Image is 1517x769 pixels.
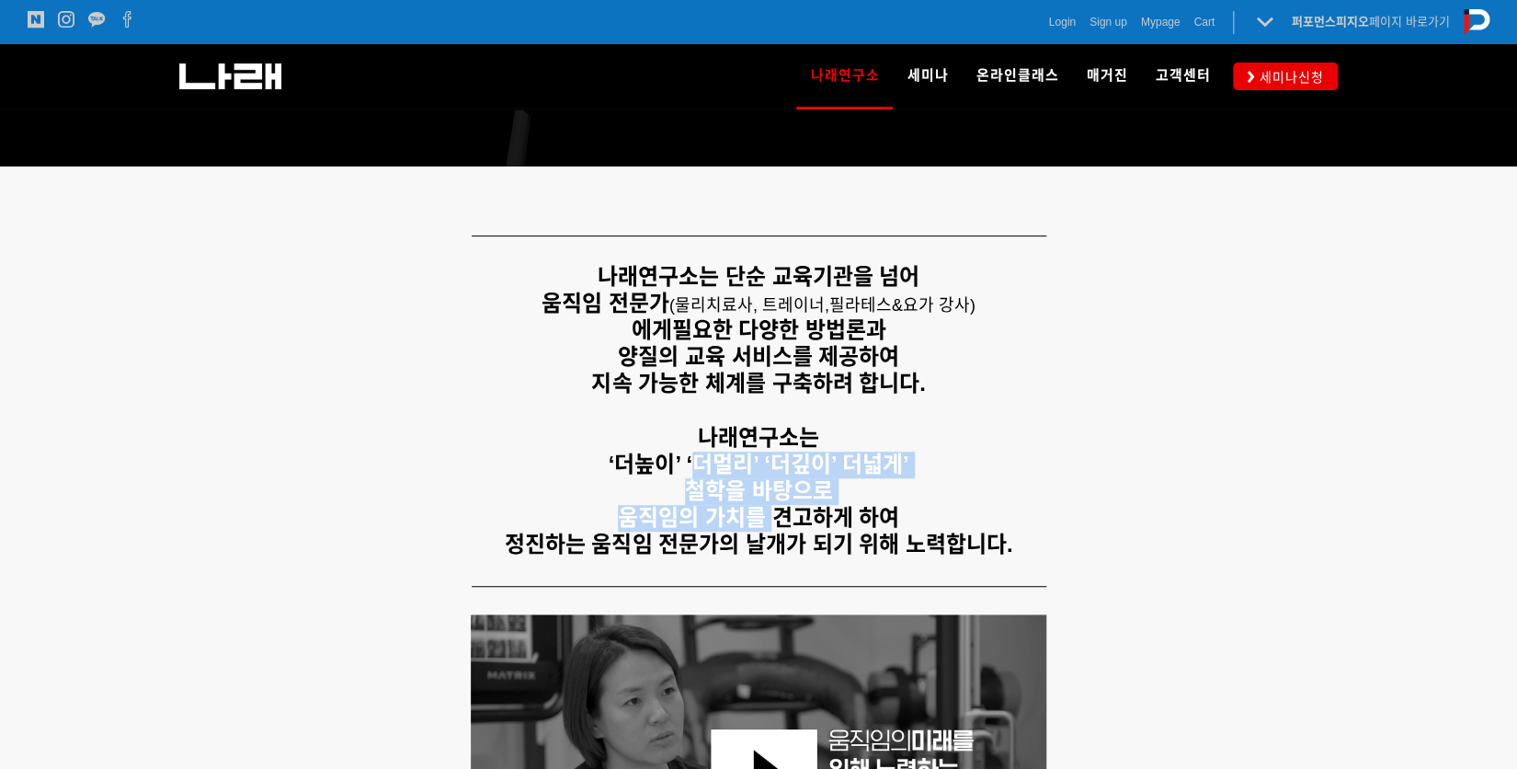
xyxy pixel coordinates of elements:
a: 매거진 [1072,44,1141,109]
span: 필라테스&요가 강사) [829,296,975,315]
strong: ‘더높이’ ‘더멀리’ ‘더깊이’ 더넓게’ [609,452,909,476]
a: 퍼포먼스피지오페이지 바로가기 [1292,15,1450,29]
strong: 지속 가능한 체계를 구축하려 합니다. [591,371,925,396]
strong: 움직임 전문가 [542,291,669,316]
a: 온라인클래스 [962,44,1072,109]
strong: 양질의 교육 서비스를 제공하여 [618,344,899,369]
span: 세미나신청 [1254,68,1324,86]
span: 물리치료사, 트레이너, [675,296,829,315]
a: 고객센터 [1141,44,1224,109]
a: Sign up [1089,13,1127,31]
strong: 나래연구소는 [698,425,819,450]
a: Login [1049,13,1076,31]
strong: 움직임의 가치를 견고하게 하여 [618,505,899,530]
span: 고객센터 [1155,67,1210,84]
strong: 철학을 바탕으로 [685,478,833,503]
span: 나래연구소 [810,61,879,90]
span: 온라인클래스 [975,67,1058,84]
span: ( [669,296,829,315]
strong: 에게 [631,317,671,342]
a: 세미나신청 [1233,63,1338,89]
a: 세미나 [893,44,962,109]
strong: 정진하는 움직임 전문가의 날개가 되기 위해 노력합니다. [505,532,1013,557]
span: 매거진 [1086,67,1127,84]
a: 나래연구소 [796,44,893,109]
strong: 나래연구소는 단순 교육기관을 넘어 [598,264,919,289]
a: Cart [1193,13,1215,31]
strong: 필요한 다양한 방법론과 [671,317,885,342]
a: Mypage [1141,13,1181,31]
strong: 퍼포먼스피지오 [1292,15,1369,29]
span: 세미나 [907,67,948,84]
